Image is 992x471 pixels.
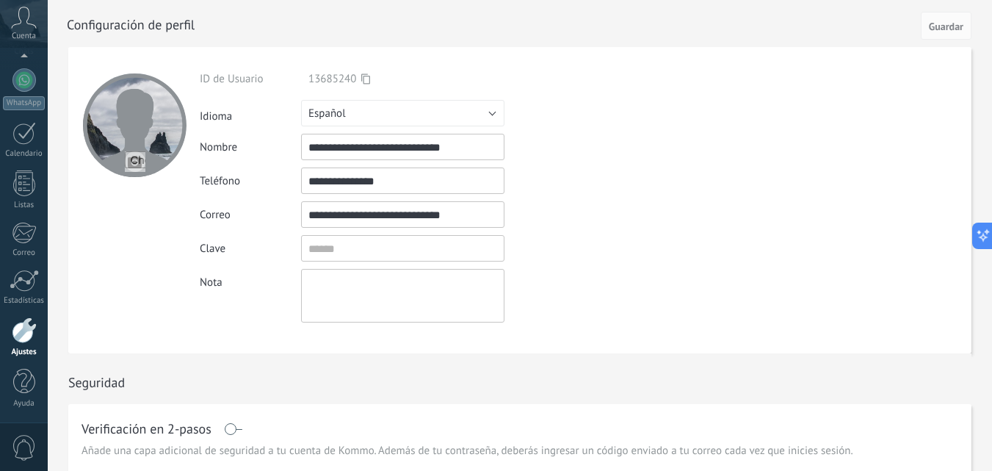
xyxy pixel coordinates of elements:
[200,140,301,154] div: Nombre
[68,374,125,391] h1: Seguridad
[200,174,301,188] div: Teléfono
[82,444,853,459] span: Añade una capa adicional de seguridad a tu cuenta de Kommo. Además de tu contraseña, deberás ingr...
[12,32,36,41] span: Cuenta
[921,12,971,40] button: Guardar
[82,423,211,435] h1: Verificación en 2-pasos
[3,348,46,357] div: Ajustes
[200,242,301,256] div: Clave
[200,72,301,86] div: ID de Usuario
[3,296,46,306] div: Estadísticas
[3,96,45,110] div: WhatsApp
[308,107,346,121] span: Español
[3,201,46,210] div: Listas
[3,399,46,409] div: Ayuda
[301,100,504,126] button: Español
[308,72,356,86] span: 13685240
[200,269,301,290] div: Nota
[929,21,963,32] span: Guardar
[200,104,301,123] div: Idioma
[200,208,301,222] div: Correo
[3,248,46,258] div: Correo
[3,149,46,159] div: Calendario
